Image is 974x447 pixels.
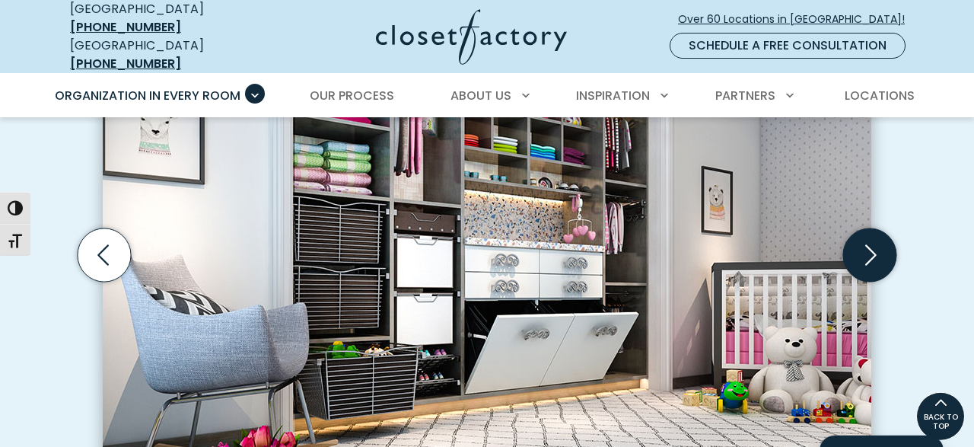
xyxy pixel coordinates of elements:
[44,75,930,117] nav: Primary Menu
[70,37,256,73] div: [GEOGRAPHIC_DATA]
[677,6,918,33] a: Over 60 Locations in [GEOGRAPHIC_DATA]!
[310,87,394,104] span: Our Process
[376,9,567,65] img: Closet Factory Logo
[678,11,917,27] span: Over 60 Locations in [GEOGRAPHIC_DATA]!
[55,87,240,104] span: Organization in Every Room
[70,55,181,72] a: [PHONE_NUMBER]
[845,87,915,104] span: Locations
[576,87,650,104] span: Inspiration
[70,18,181,36] a: [PHONE_NUMBER]
[450,87,511,104] span: About Us
[837,222,902,288] button: Next slide
[917,413,964,431] span: BACK TO TOP
[715,87,775,104] span: Partners
[916,392,965,441] a: BACK TO TOP
[670,33,906,59] a: Schedule a Free Consultation
[72,222,137,288] button: Previous slide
